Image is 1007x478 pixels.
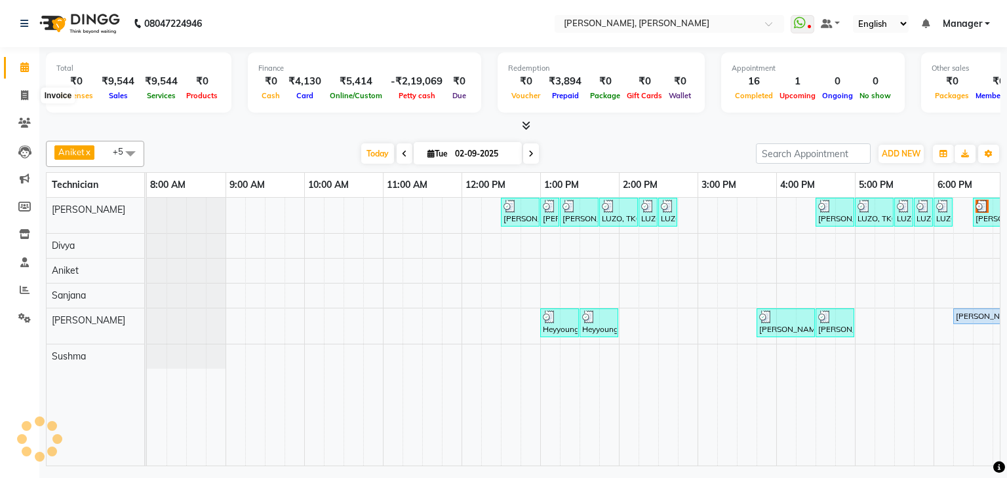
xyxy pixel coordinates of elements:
[85,147,90,157] a: x
[777,175,818,194] a: 4:00 PM
[732,63,894,74] div: Appointment
[293,91,317,100] span: Card
[549,91,582,100] span: Prepaid
[698,175,740,194] a: 3:00 PM
[508,91,543,100] span: Voucher
[144,91,179,100] span: Services
[147,175,189,194] a: 8:00 AM
[305,175,352,194] a: 10:00 AM
[541,175,582,194] a: 1:00 PM
[283,74,326,89] div: ₹4,130
[183,74,221,89] div: ₹0
[587,91,623,100] span: Package
[819,91,856,100] span: Ongoing
[56,74,96,89] div: ₹0
[640,200,656,225] div: LUZO, TK02, 02:15 PM-02:30 PM, Nail Extension - Acrylic (Hand)
[756,143,871,164] input: Search Appointment
[915,200,932,225] div: LUZO, TK04, 05:45 PM-06:00 PM, Nail Art - Glitter Per Finger (Hand)
[144,5,202,42] b: 08047224946
[935,200,951,225] div: LUZO, TK04, 06:00 PM-06:15 PM, Nail Art - 3d Art (Hand)
[462,175,509,194] a: 12:00 PM
[732,74,776,89] div: 16
[449,91,469,100] span: Due
[776,91,819,100] span: Upcoming
[581,310,617,335] div: Heyyoung, TK03, 01:30 PM-02:00 PM, Permanent Nail Paint - Solid Color (Toes)
[896,200,912,225] div: LUZO, TK04, 05:30 PM-05:45 PM, Permanent Nail Paint - Solid Color (Hand)
[856,91,894,100] span: No show
[326,91,385,100] span: Online/Custom
[52,204,125,215] span: [PERSON_NAME]
[932,74,972,89] div: ₹0
[258,74,283,89] div: ₹0
[817,200,853,225] div: [PERSON_NAME], TK08, 04:30 PM-05:00 PM, Restoration - Removal of Extension (Hand)
[856,74,894,89] div: 0
[395,91,439,100] span: Petty cash
[451,144,517,164] input: 2025-09-02
[140,74,183,89] div: ₹9,544
[542,310,578,335] div: Heyyoung, TK03, 01:00 PM-01:30 PM, Gel polish removal
[932,91,972,100] span: Packages
[326,74,385,89] div: ₹5,414
[361,143,394,164] span: Today
[33,5,123,42] img: logo
[665,74,694,89] div: ₹0
[384,175,431,194] a: 11:00 AM
[776,74,819,89] div: 1
[543,74,587,89] div: ₹3,894
[620,175,661,194] a: 2:00 PM
[52,289,86,301] span: Sanjana
[623,74,665,89] div: ₹0
[758,310,814,335] div: [PERSON_NAME] KG, TK07, 03:45 PM-04:30 PM, Permanent Nail Paint - Solid Color (Hand)
[856,200,892,225] div: LUZO, TK04, 05:00 PM-05:30 PM, Nail Extension - Acrylic (Hand)
[879,145,924,163] button: ADD NEW
[934,175,976,194] a: 6:00 PM
[52,350,86,362] span: Sushma
[508,74,543,89] div: ₹0
[52,314,125,326] span: [PERSON_NAME]
[542,200,558,225] div: [PERSON_NAME], TK01, 01:00 PM-01:15 PM, Permanent Nail Paint - French (Hand)
[424,149,451,158] span: Tue
[502,200,538,225] div: [PERSON_NAME], TK01, 12:30 PM-01:00 PM, Nail Extension - Acrylic (Hand)
[41,88,75,103] div: Invoice
[732,91,776,100] span: Completed
[52,179,98,191] span: Technician
[448,74,471,89] div: ₹0
[96,74,140,89] div: ₹9,544
[258,91,283,100] span: Cash
[665,91,694,100] span: Wallet
[385,74,448,89] div: -₹2,19,069
[601,200,637,225] div: LUZO, TK02, 01:45 PM-02:15 PM, Permanent Nail Paint - Solid Color (Hand)
[561,200,597,225] div: [PERSON_NAME], TK01, 01:15 PM-01:45 PM, Nail Art - Cat Eye (Hand)
[258,63,471,74] div: Finance
[113,146,133,156] span: +5
[226,175,268,194] a: 9:00 AM
[508,63,694,74] div: Redemption
[817,310,853,335] div: [PERSON_NAME] KG, TK07, 04:30 PM-05:00 PM, Restoration - Removal of Extension (Hand)
[819,74,856,89] div: 0
[56,63,221,74] div: Total
[52,265,79,276] span: Aniket
[660,200,676,225] div: LUZO, TK02, 02:30 PM-02:45 PM, Nail Art - [PERSON_NAME] Per Finger (Hand)
[623,91,665,100] span: Gift Cards
[943,17,982,31] span: Manager
[882,149,920,158] span: ADD NEW
[106,91,131,100] span: Sales
[183,91,221,100] span: Products
[587,74,623,89] div: ₹0
[52,240,75,251] span: Divya
[58,147,85,157] span: Aniket
[856,175,897,194] a: 5:00 PM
